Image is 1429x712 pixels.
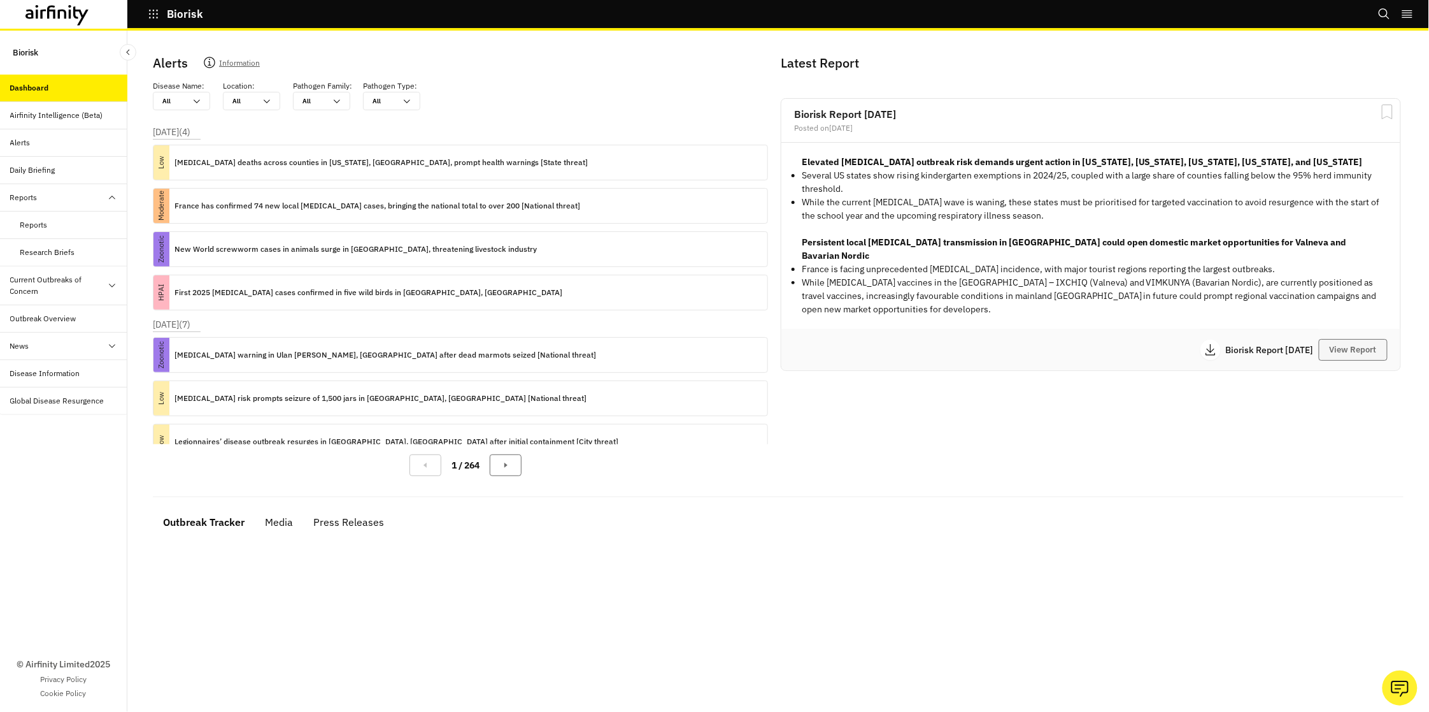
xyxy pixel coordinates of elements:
[802,196,1380,222] p: While the current [MEDICAL_DATA] wave is waning, these states must be prioritised for targeted va...
[223,80,255,92] p: Location :
[163,512,245,532] div: Outbreak Tracker
[145,285,179,301] p: HPAI
[802,276,1380,316] p: While [MEDICAL_DATA] vaccines in the [GEOGRAPHIC_DATA] – IXCHIQ (Valneva) and VIMKUNYA (Bavarian ...
[1319,339,1388,361] button: View Report
[781,54,1398,73] p: Latest Report
[10,368,80,379] div: Disease Information
[313,512,384,532] div: Press Releases
[10,340,29,352] div: News
[120,44,136,61] button: Close Sidebar
[10,110,103,121] div: Airfinity Intelligence (Beta)
[153,54,188,73] p: Alerts
[167,8,203,20] p: Biorisk
[145,198,179,214] p: Moderate
[293,80,352,92] p: Pathogen Family :
[1383,671,1418,706] button: Ask our analysts
[10,395,104,407] div: Global Disease Resurgence
[174,286,562,300] p: First 2025 [MEDICAL_DATA] cases confirmed in five wild birds in [GEOGRAPHIC_DATA], [GEOGRAPHIC_DATA]
[145,155,179,171] p: Low
[490,454,522,476] button: Next Page
[1378,3,1391,25] button: Search
[409,454,441,476] button: Previous Page
[20,247,75,258] div: Research Briefs
[17,658,110,671] p: © Airfinity Limited 2025
[802,263,1380,276] p: France is facing unprecedented [MEDICAL_DATA] incidence, with major tourist regions reporting the...
[153,80,204,92] p: Disease Name :
[174,242,537,256] p: New World screwworm cases in animals surge in [GEOGRAPHIC_DATA], threatening livestock industry
[10,137,31,149] div: Alerts
[219,56,260,74] p: Information
[20,219,48,231] div: Reports
[153,126,190,139] p: [DATE] ( 4 )
[153,318,190,331] p: [DATE] ( 7 )
[174,435,618,449] p: Legionnaires’ disease outbreak resurges in [GEOGRAPHIC_DATA], [GEOGRAPHIC_DATA] after initial con...
[40,674,87,685] a: Privacy Policy
[363,80,417,92] p: Pathogen Type :
[145,242,179,258] p: Zoonotic
[10,82,49,94] div: Dashboard
[794,109,1388,119] h2: Biorisk Report [DATE]
[802,236,1347,261] strong: Persistent local [MEDICAL_DATA] transmission in [GEOGRAPHIC_DATA] could open domestic market oppo...
[13,41,38,64] p: Biorisk
[1379,104,1395,120] svg: Bookmark Report
[802,156,1363,168] strong: Elevated [MEDICAL_DATA] outbreak risk demands urgent action in [US_STATE], [US_STATE], [US_STATE]...
[145,434,179,450] p: Low
[802,169,1380,196] p: Several US states show rising kindergarten exemptions in 2024/25, coupled with a large share of c...
[174,348,596,362] p: [MEDICAL_DATA] warning in Ulan [PERSON_NAME], [GEOGRAPHIC_DATA] after dead marmots seized [Nation...
[145,391,179,407] p: Low
[174,156,588,170] p: [MEDICAL_DATA] deaths across counties in [US_STATE], [GEOGRAPHIC_DATA], prompt health warnings [S...
[451,459,480,472] p: 1 / 264
[794,124,1388,132] div: Posted on [DATE]
[174,391,587,405] p: [MEDICAL_DATA] risk prompts seizure of 1,500 jars in [GEOGRAPHIC_DATA], [GEOGRAPHIC_DATA] [Nation...
[41,688,87,699] a: Cookie Policy
[145,347,179,363] p: Zoonotic
[10,313,76,324] div: Outbreak Overview
[148,3,203,25] button: Biorisk
[1226,345,1319,354] p: Biorisk Report [DATE]
[265,512,293,532] div: Media
[10,164,55,176] div: Daily Briefing
[10,192,38,203] div: Reports
[10,274,107,297] div: Current Outbreaks of Concern
[174,199,580,213] p: France has confirmed 74 new local [MEDICAL_DATA] cases, bringing the national total to over 200 [...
